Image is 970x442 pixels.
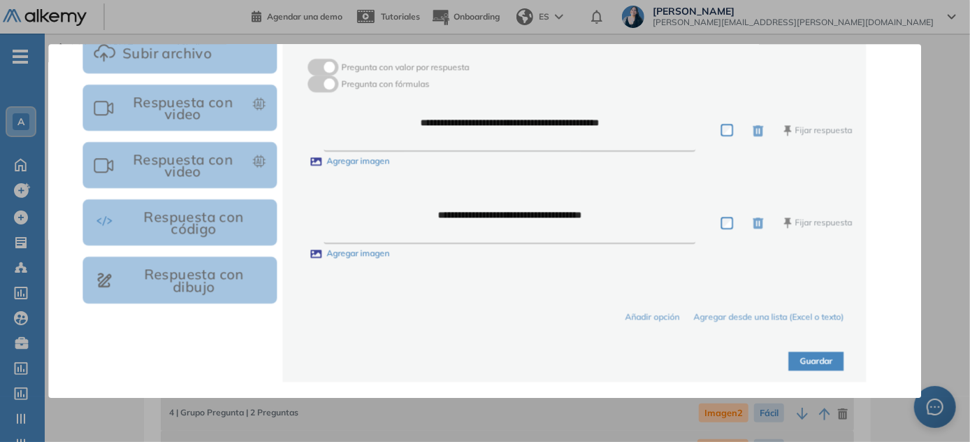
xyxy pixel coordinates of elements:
[784,124,853,137] button: Fijar respuesta
[625,311,680,324] button: Añadir opción
[82,85,277,131] button: Respuesta con video
[82,33,277,74] button: Subir archivo
[82,200,277,246] button: Respuesta con código
[342,62,470,72] span: Pregunta con valor por respuesta
[311,155,390,168] label: Agregar imagen
[82,257,277,304] button: Respuesta con dibujo
[789,352,844,371] button: Guardar
[311,247,390,260] label: Agregar imagen
[82,143,277,189] button: Respuesta con video
[342,78,430,89] span: Pregunta con fórmulas
[784,216,853,229] button: Fijar respuesta
[694,311,844,324] button: Agregar desde una lista (Excel o texto)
